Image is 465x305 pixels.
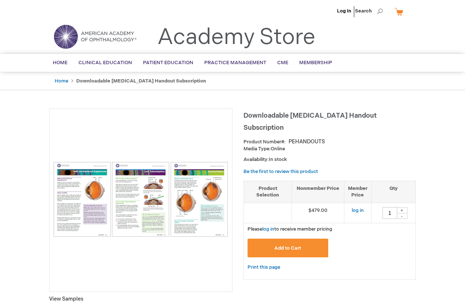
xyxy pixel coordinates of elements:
a: Home [55,78,68,84]
span: Practice Management [204,60,266,66]
th: Qty [371,181,415,203]
a: Be the first to review this product [244,169,318,174]
th: Nonmember Price [292,181,344,203]
a: Print this page [248,263,280,272]
span: Membership [299,60,332,66]
span: Home [53,60,67,66]
p: Online [244,146,416,152]
span: Add to Cart [274,245,301,251]
p: Availability: [244,156,416,163]
td: $479.00 [292,203,344,223]
p: View Samples [49,295,232,303]
span: Patient Education [143,60,193,66]
a: Log In [337,8,351,14]
strong: Product Number [244,139,286,145]
div: - [396,213,407,219]
th: Member Price [344,181,371,203]
button: Add to Cart [248,239,328,257]
input: Qty [382,207,397,219]
span: CME [277,60,288,66]
img: Downloadable Patient Education Handout Subscription [53,162,228,237]
a: Academy Store [157,24,315,51]
th: Product Selection [244,181,292,203]
div: PEHANDOUTS [289,138,325,146]
a: log in [352,207,364,213]
span: Downloadable [MEDICAL_DATA] Handout Subscription [244,112,377,132]
strong: Downloadable [MEDICAL_DATA] Handout Subscription [76,78,206,84]
div: + [396,207,407,213]
strong: Media Type: [244,146,271,152]
span: In stock [269,157,287,162]
span: Clinical Education [78,60,132,66]
a: log in [262,226,274,232]
span: Please to receive member pricing [248,226,332,232]
span: Search [355,4,383,18]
